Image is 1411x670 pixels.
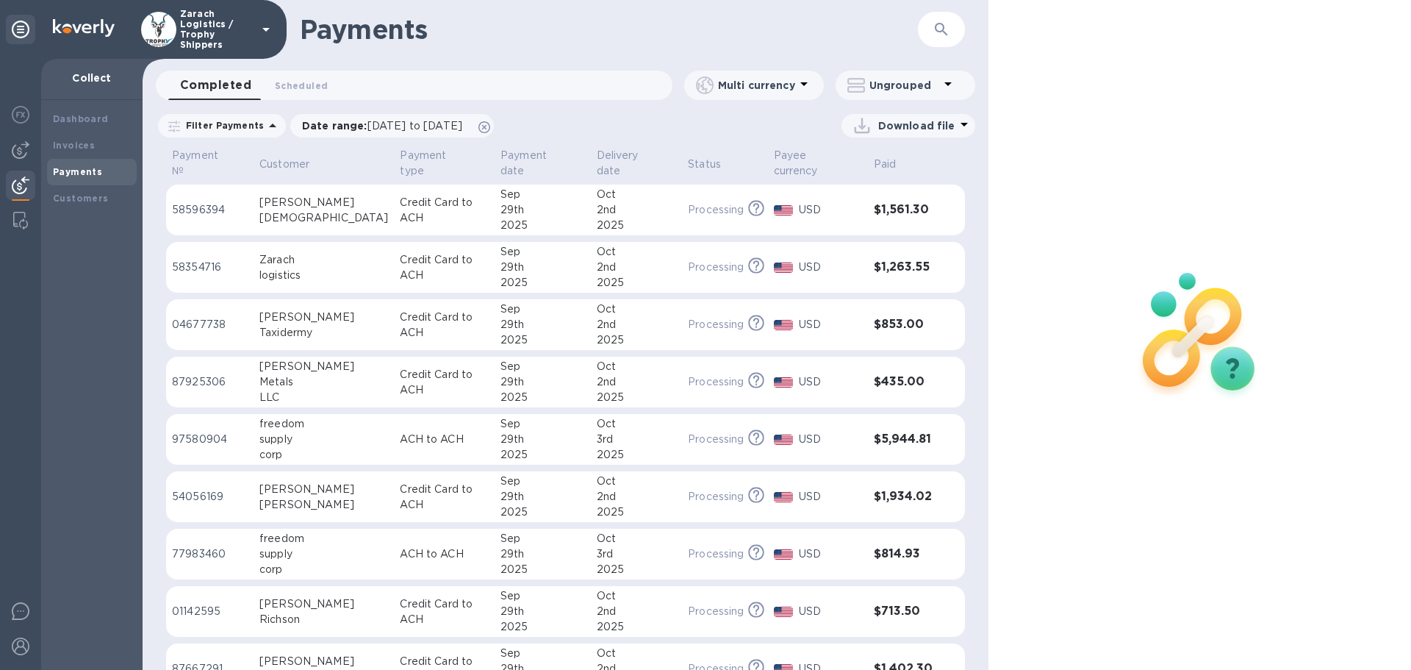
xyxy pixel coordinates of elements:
div: 2025 [597,505,677,520]
span: Payment date [500,148,585,179]
p: Processing [688,546,744,562]
div: 3rd [597,432,677,447]
h3: $1,561.30 [874,203,936,217]
p: USD [799,260,862,275]
div: supply [259,546,388,562]
p: Processing [688,260,744,275]
div: 2025 [500,332,585,348]
b: Invoices [53,140,95,151]
span: Customer [259,157,328,172]
p: Filter Payments [180,119,264,132]
div: 29th [500,546,585,562]
div: 29th [500,202,585,218]
div: Date range:[DATE] to [DATE] [290,114,494,138]
div: 2nd [597,489,677,505]
h3: $853.00 [874,318,936,332]
div: 29th [500,604,585,619]
div: Oct [597,302,677,317]
p: USD [799,604,862,619]
p: 58596394 [172,202,248,218]
div: Taxidermy [259,325,388,341]
div: 2025 [500,505,585,520]
p: USD [799,432,862,447]
div: Unpin categories [6,15,35,44]
p: Credit Card to ACH [400,367,489,398]
div: Sep [500,244,585,260]
span: [DATE] to [DATE] [367,120,462,132]
div: 29th [500,432,585,447]
p: Processing [688,604,744,619]
p: Collect [53,71,131,85]
div: 2nd [597,604,677,619]
span: Payee currency [774,148,862,179]
div: Richson [259,612,388,627]
img: USD [774,549,794,560]
div: Oct [597,474,677,489]
div: Sep [500,531,585,546]
p: Payment type [400,148,470,179]
b: Dashboard [53,113,109,124]
img: USD [774,263,794,273]
div: 2025 [500,390,585,405]
p: 54056169 [172,489,248,505]
p: 97580904 [172,432,248,447]
h3: $5,944.81 [874,432,936,446]
b: Payments [53,166,102,177]
p: 87925306 [172,374,248,390]
div: Sep [500,187,585,202]
span: Payment type [400,148,489,179]
div: 3rd [597,546,677,562]
div: 2nd [597,260,677,275]
p: Status [688,157,721,172]
div: Oct [597,588,677,604]
p: 04677738 [172,317,248,332]
div: 29th [500,260,585,275]
p: Credit Card to ACH [400,195,489,226]
p: Credit Card to ACH [400,596,489,627]
span: Status [688,157,740,172]
p: USD [799,202,862,218]
h1: Payments [300,14,918,45]
div: 2025 [597,275,677,291]
p: Date range : [302,118,470,133]
div: Sep [500,588,585,604]
p: 77983460 [172,546,248,562]
p: ACH to ACH [400,432,489,447]
div: Oct [597,646,677,661]
span: Payment № [172,148,248,179]
div: [PERSON_NAME] [259,497,388,513]
div: 2025 [500,562,585,577]
p: Zarach Logistics / Trophy Shippers [180,9,254,50]
div: 2025 [500,275,585,291]
div: Oct [597,187,677,202]
div: [PERSON_NAME] [259,482,388,497]
p: 01142595 [172,604,248,619]
h3: $1,934.02 [874,490,936,504]
img: Foreign exchange [12,106,29,124]
p: USD [799,317,862,332]
img: Logo [53,19,115,37]
p: ACH to ACH [400,546,489,562]
div: 2025 [597,562,677,577]
div: freedom [259,531,388,546]
div: 2nd [597,374,677,390]
div: [PERSON_NAME] [259,359,388,374]
div: Sep [500,416,585,432]
p: Credit Card to ACH [400,252,489,283]
div: 2025 [500,447,585,463]
div: logistics [259,268,388,283]
div: Oct [597,244,677,260]
div: 29th [500,374,585,390]
div: LLC [259,390,388,405]
img: USD [774,205,794,215]
img: USD [774,435,794,445]
h3: $435.00 [874,375,936,389]
div: 2025 [597,390,677,405]
p: Credit Card to ACH [400,482,489,513]
p: Delivery date [597,148,658,179]
h3: $1,263.55 [874,260,936,274]
p: Processing [688,374,744,390]
p: Processing [688,489,744,505]
div: 29th [500,489,585,505]
span: Paid [874,157,916,172]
